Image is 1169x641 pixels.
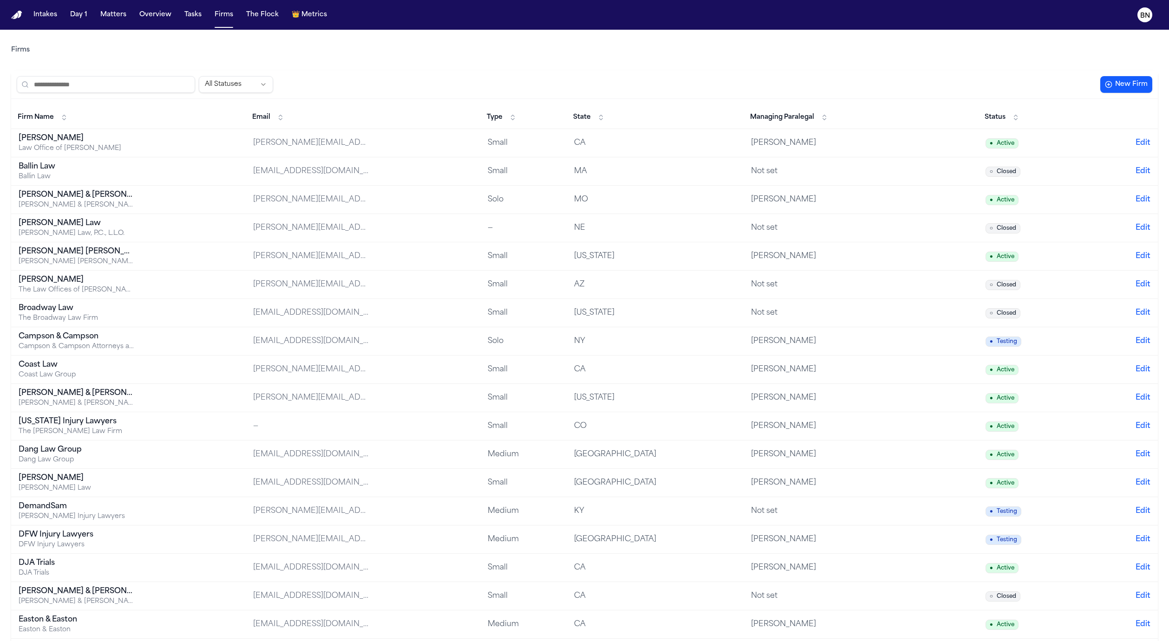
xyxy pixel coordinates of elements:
[488,222,559,233] div: —
[751,364,867,375] div: [PERSON_NAME]
[253,137,369,149] div: [PERSON_NAME][EMAIL_ADDRESS][DOMAIN_NAME]
[574,166,690,177] div: MA
[19,229,135,238] div: [PERSON_NAME] Law, P.C., L.L.O.
[181,6,205,23] button: Tasks
[30,6,61,23] a: Intakes
[986,223,1020,233] span: Closed
[19,189,135,201] div: [PERSON_NAME] & [PERSON_NAME]
[1136,137,1150,149] button: Edit
[253,222,369,233] div: [PERSON_NAME][EMAIL_ADDRESS][PERSON_NAME][DOMAIN_NAME]
[19,473,135,484] div: [PERSON_NAME]
[242,6,282,23] button: The Flock
[19,144,135,153] div: Law Office of [PERSON_NAME]
[574,590,690,602] div: CA
[248,110,289,125] button: Email
[1136,619,1150,630] button: Edit
[19,444,135,455] div: Dang Law Group
[574,222,690,233] div: NE
[990,225,993,232] span: ○
[990,395,993,402] span: ●
[288,6,331,23] a: crownMetrics
[253,590,369,602] div: [EMAIL_ADDRESS][DOMAIN_NAME]
[482,110,521,125] button: Type
[574,392,690,403] div: [US_STATE]
[990,196,993,204] span: ●
[1136,336,1150,347] button: Edit
[751,279,867,290] div: Not set
[1136,307,1150,318] button: Edit
[19,416,135,427] div: [US_STATE] Injury Lawyers
[751,449,867,460] div: [PERSON_NAME]
[990,564,993,572] span: ●
[751,307,867,318] div: Not set
[211,6,237,23] button: Firms
[19,586,135,597] div: [PERSON_NAME] & [PERSON_NAME]
[1136,421,1150,432] button: Edit
[19,614,135,625] div: Easton & Easton
[751,222,867,233] div: Not set
[19,540,135,550] div: DFW Injury Lawyers
[19,557,135,569] div: DJA Trials
[488,307,559,318] div: Small
[980,110,1024,125] button: Status
[19,201,135,210] div: [PERSON_NAME] & [PERSON_NAME] [US_STATE] Car Accident Lawyers
[1136,590,1150,602] button: Edit
[574,251,690,262] div: [US_STATE]
[488,279,559,290] div: Small
[573,113,591,122] span: State
[986,138,1019,149] span: Active
[19,285,135,295] div: The Law Offices of [PERSON_NAME], PLLC
[19,597,135,606] div: [PERSON_NAME] & [PERSON_NAME]
[1136,364,1150,375] button: Edit
[986,167,1020,177] span: Closed
[19,161,135,172] div: Ballin Law
[1136,279,1150,290] button: Edit
[751,619,867,630] div: [PERSON_NAME]
[986,535,1021,545] span: Testing
[751,166,867,177] div: Not set
[253,251,369,262] div: [PERSON_NAME][EMAIL_ADDRESS][PERSON_NAME][DOMAIN_NAME]
[751,392,867,403] div: [PERSON_NAME]
[1136,251,1150,262] button: Edit
[253,421,369,432] div: —
[1136,449,1150,460] button: Edit
[574,619,690,630] div: CA
[990,140,993,147] span: ●
[574,534,690,545] div: [GEOGRAPHIC_DATA]
[990,310,993,317] span: ○
[751,534,867,545] div: [PERSON_NAME]
[19,399,135,408] div: [PERSON_NAME] & [PERSON_NAME], P.C.
[19,246,135,257] div: [PERSON_NAME] [PERSON_NAME]
[751,137,867,149] div: [PERSON_NAME]
[990,621,993,628] span: ●
[136,6,175,23] button: Overview
[1136,562,1150,573] button: Edit
[751,590,867,602] div: Not set
[990,253,993,260] span: ●
[13,110,72,125] button: Firm Name
[253,477,369,488] div: [EMAIL_ADDRESS][DOMAIN_NAME]
[574,279,690,290] div: AZ
[1136,222,1150,233] button: Edit
[985,113,1006,122] span: Status
[751,421,867,432] div: [PERSON_NAME]
[986,591,1020,602] span: Closed
[253,505,369,517] div: [PERSON_NAME][EMAIL_ADDRESS][DOMAIN_NAME]
[990,366,993,374] span: ●
[19,342,135,351] div: Campson & Campson Attorneys at Law
[487,113,503,122] span: Type
[488,166,559,177] div: Small
[986,421,1019,432] span: Active
[1136,534,1150,545] button: Edit
[11,45,30,55] a: Firms
[990,593,993,600] span: ○
[253,534,369,545] div: [PERSON_NAME][EMAIL_ADDRESS][DOMAIN_NAME]
[1136,194,1150,205] button: Edit
[18,113,54,122] span: Firm Name
[488,619,559,630] div: Medium
[19,331,135,342] div: Campson & Campson
[574,477,690,488] div: [GEOGRAPHIC_DATA]
[19,274,135,285] div: [PERSON_NAME]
